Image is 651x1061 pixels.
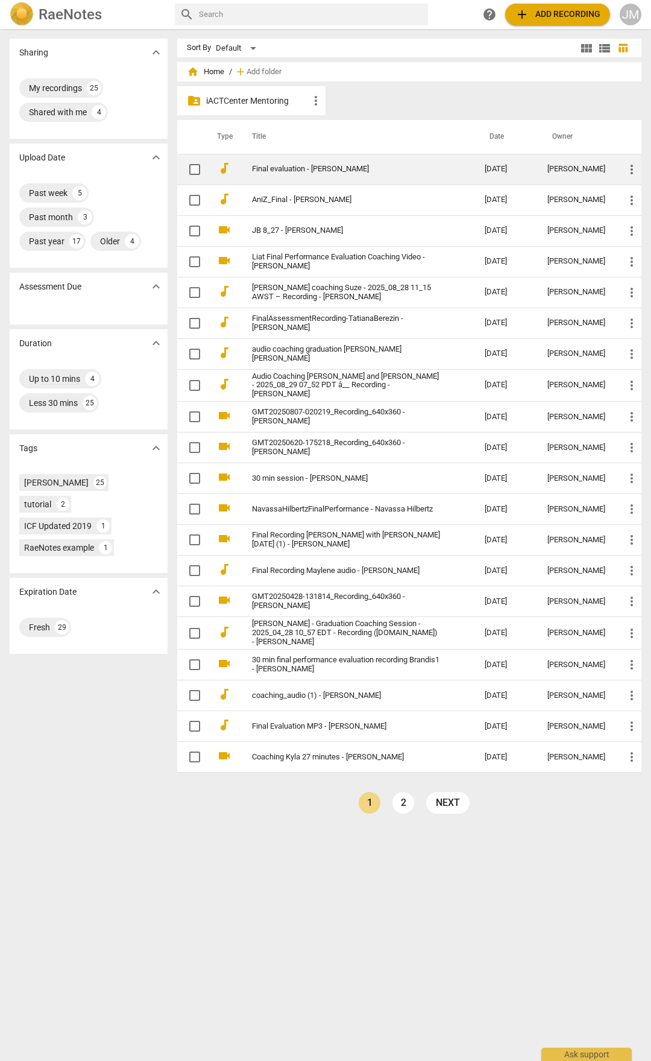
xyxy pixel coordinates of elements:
span: search [180,7,194,22]
td: [DATE] [475,369,538,402]
div: [PERSON_NAME] [547,288,605,297]
span: audiotrack [217,161,231,176]
td: [DATE] [475,711,538,742]
td: [DATE] [475,525,538,556]
a: LogoRaeNotes [10,2,165,27]
td: [DATE] [475,215,538,246]
span: more_vert [624,688,639,703]
a: Final Evaluation MP3 - [PERSON_NAME] [252,722,441,731]
span: / [229,68,232,77]
span: videocam [217,253,231,268]
img: Logo [10,2,34,27]
div: 25 [83,396,97,410]
div: 25 [87,81,101,95]
div: [PERSON_NAME] [547,505,605,514]
td: [DATE] [475,246,538,277]
th: Title [237,120,475,154]
div: [PERSON_NAME] [547,413,605,422]
span: more_vert [624,657,639,672]
span: audiotrack [217,346,231,360]
button: Show more [147,148,165,166]
td: [DATE] [475,680,538,711]
td: [DATE] [475,185,538,215]
a: Coaching Kyla 27 minutes - [PERSON_NAME] [252,753,441,762]
div: [PERSON_NAME] [547,381,605,390]
button: Tile view [577,39,596,57]
div: [PERSON_NAME] [547,629,605,638]
div: Sort By [187,43,211,52]
div: 25 [93,476,107,489]
div: 17 [69,234,84,249]
div: Older [100,235,120,247]
div: 5 [72,186,87,200]
a: FinalAssessmentRecording-TatianaBerezin - [PERSON_NAME] [252,314,441,332]
span: videocam [217,408,231,423]
span: videocam [217,593,231,607]
a: JB 8_27 - [PERSON_NAME] [252,226,441,235]
div: [PERSON_NAME] [547,566,605,575]
span: more_vert [624,224,639,238]
span: more_vert [624,533,639,547]
span: help [482,7,497,22]
button: JM [620,4,641,25]
span: videocam [217,439,231,454]
div: 4 [85,372,99,386]
span: view_module [579,41,594,55]
th: Type [207,120,237,154]
span: Add folder [247,68,281,77]
span: folder_shared [187,93,201,108]
a: Help [479,4,500,25]
span: audiotrack [217,562,231,577]
div: RaeNotes example [24,542,94,554]
span: audiotrack [217,377,231,391]
div: Up to 10 mins [29,373,80,385]
p: Sharing [19,46,48,59]
h2: RaeNotes [39,6,102,23]
span: add [515,7,529,22]
button: Show more [147,277,165,296]
a: audio coaching graduation [PERSON_NAME] [PERSON_NAME] [252,345,441,363]
span: more_vert [624,563,639,578]
a: Page 2 [392,792,414,814]
span: more_vert [624,285,639,300]
th: Date [475,120,538,154]
span: expand_more [149,150,163,165]
span: audiotrack [217,625,231,639]
td: [DATE] [475,432,538,463]
div: Less 30 mins [29,397,78,409]
a: Page 1 is your current page [359,792,380,814]
div: ICF Updated 2019 [24,520,92,532]
td: [DATE] [475,586,538,617]
span: more_vert [624,193,639,207]
span: more_vert [624,594,639,609]
div: [PERSON_NAME] [547,165,605,174]
span: Add recording [515,7,600,22]
a: [PERSON_NAME] coaching Suze - 2025_08_28 11_15 AWST – Recording - [PERSON_NAME] [252,283,441,302]
a: Final evaluation - [PERSON_NAME] [252,165,441,174]
input: Search [199,5,423,24]
a: 30 min final performance evaluation recording Brandis1 - [PERSON_NAME] [252,656,441,674]
div: [PERSON_NAME] [547,195,605,204]
div: [PERSON_NAME] [547,257,605,266]
a: coaching_audio (1) - [PERSON_NAME] [252,691,441,700]
td: [DATE] [475,308,538,338]
span: videocam [217,749,231,763]
div: 4 [92,105,106,119]
div: [PERSON_NAME] [547,753,605,762]
span: videocam [217,223,231,237]
span: more_vert [624,410,639,424]
span: audiotrack [217,192,231,206]
div: [PERSON_NAME] [547,691,605,700]
p: Expiration Date [19,586,77,598]
td: [DATE] [475,463,538,494]
span: more_vert [624,719,639,733]
button: Show more [147,439,165,457]
a: Liat Final Performance Evaluation Coaching Video - [PERSON_NAME] [252,253,441,271]
div: [PERSON_NAME] [547,722,605,731]
td: [DATE] [475,338,538,369]
div: [PERSON_NAME] [547,443,605,452]
button: Upload [505,4,610,25]
span: audiotrack [217,284,231,299]
span: more_vert [624,626,639,641]
a: AniZ_Final - [PERSON_NAME] [252,195,441,204]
